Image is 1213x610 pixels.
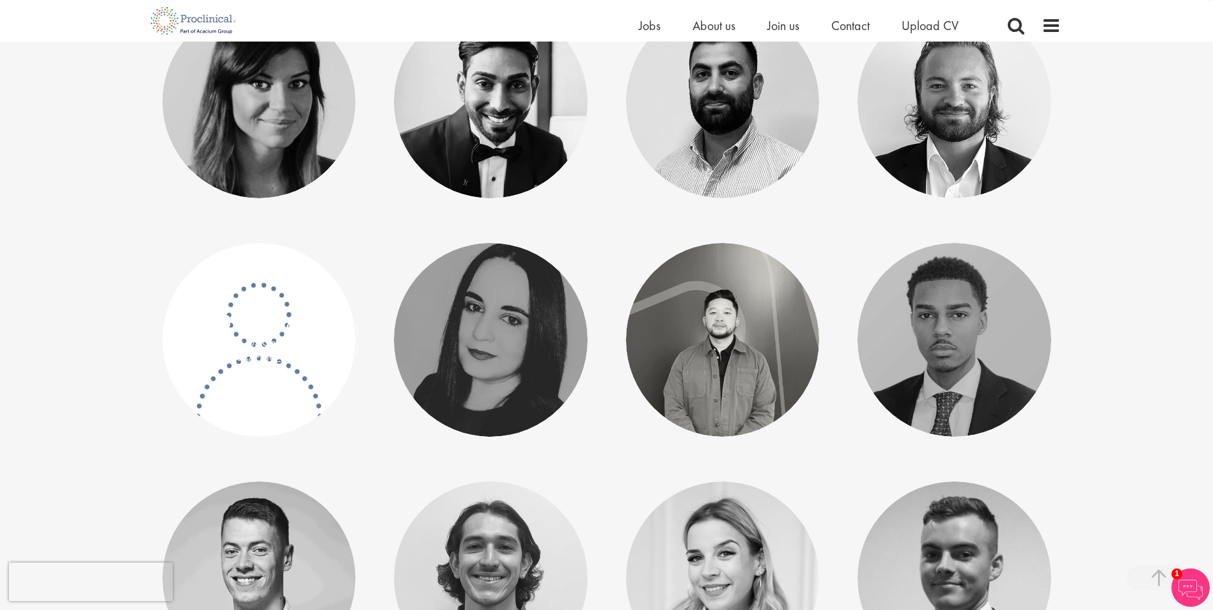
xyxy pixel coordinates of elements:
[188,309,329,334] a: [PERSON_NAME]
[767,17,799,34] a: Join us
[693,17,735,34] a: About us
[1171,568,1210,607] img: Chatbot
[9,563,173,601] iframe: reCAPTCHA
[1171,568,1182,579] span: 1
[175,336,343,365] p: Manager, US Operations - [GEOGRAPHIC_DATA]
[831,17,870,34] a: Contact
[639,17,661,34] a: Jobs
[902,17,959,34] a: Upload CV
